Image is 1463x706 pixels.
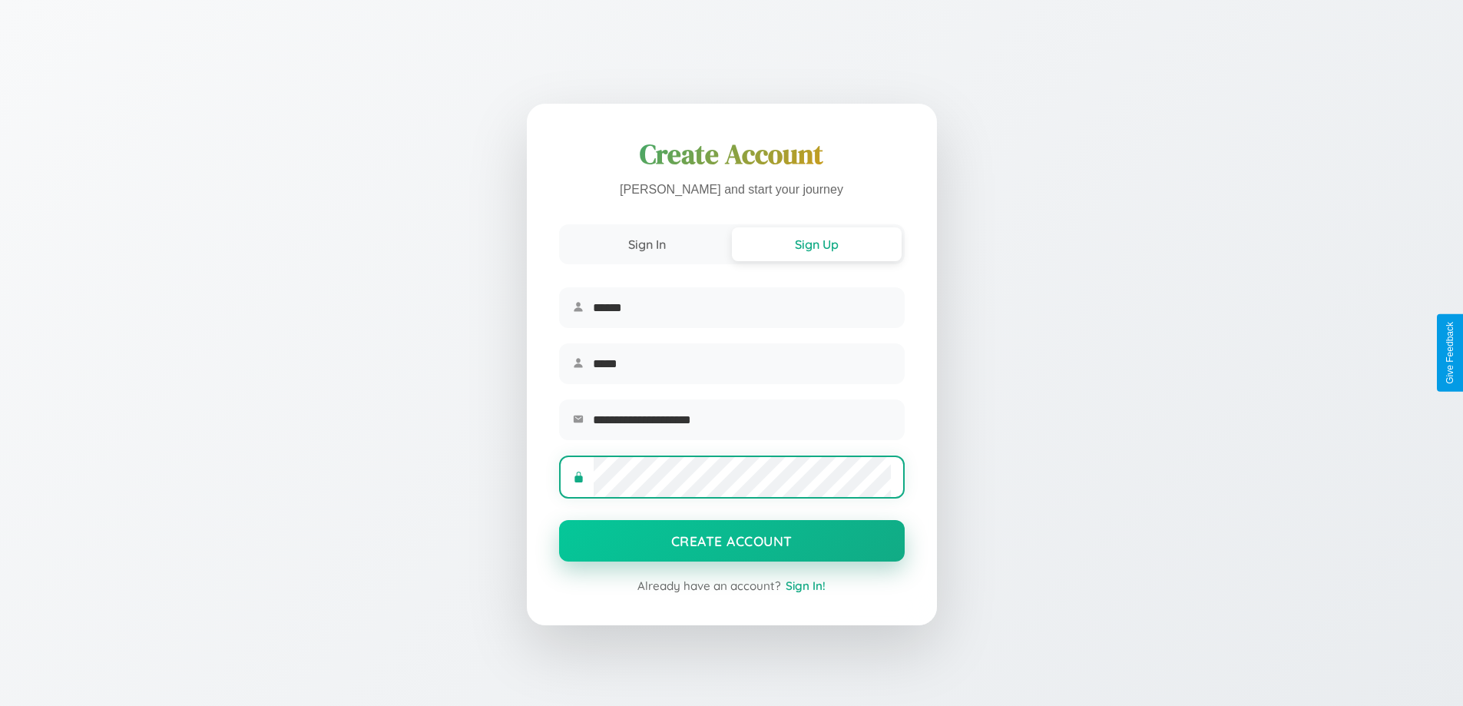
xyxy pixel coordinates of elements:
[559,179,905,201] p: [PERSON_NAME] and start your journey
[562,227,732,261] button: Sign In
[559,136,905,173] h1: Create Account
[559,578,905,593] div: Already have an account?
[732,227,902,261] button: Sign Up
[559,520,905,562] button: Create Account
[786,578,826,593] span: Sign In!
[1445,322,1455,384] div: Give Feedback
